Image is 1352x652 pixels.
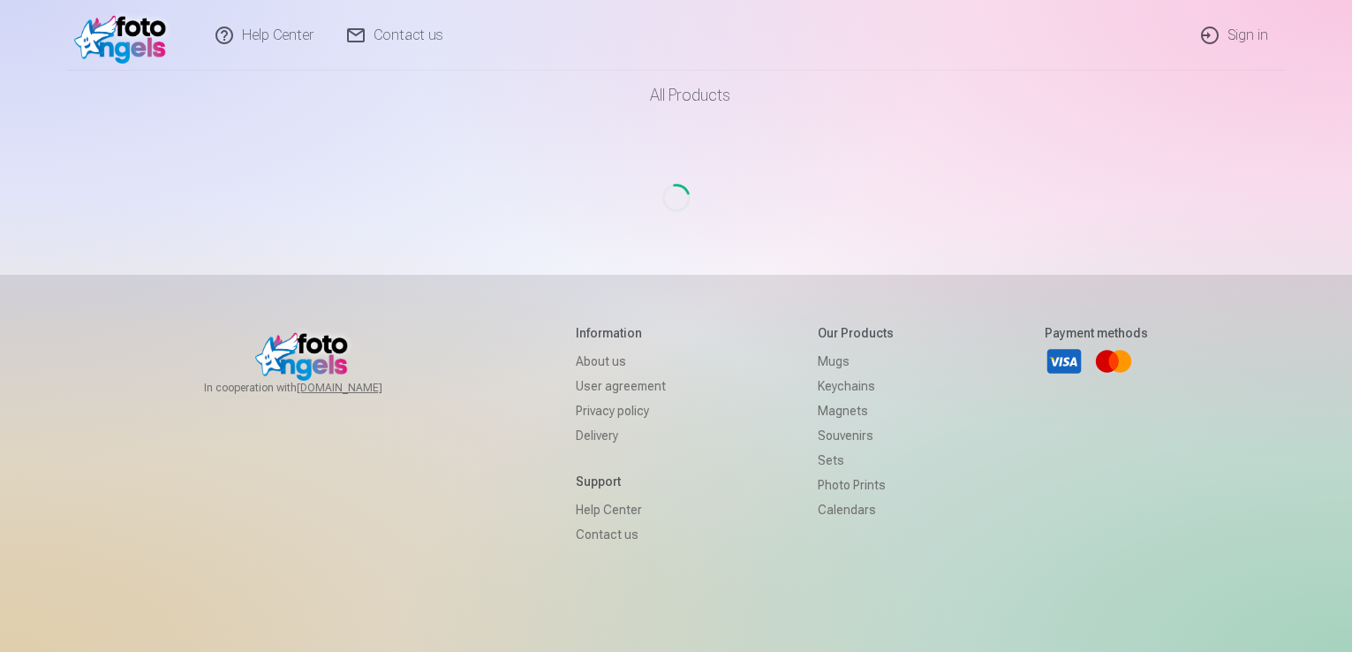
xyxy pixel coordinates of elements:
h5: Payment methods [1045,324,1148,342]
a: Mastercard [1094,342,1133,381]
h5: Support [576,473,666,490]
h5: Our products [818,324,894,342]
a: Calendars [818,497,894,522]
a: Visa [1045,342,1084,381]
a: Privacy policy [576,398,666,423]
a: Delivery [576,423,666,448]
a: All products [600,71,752,120]
h5: Information [576,324,666,342]
a: Contact us [576,522,666,547]
a: Sets [818,448,894,473]
a: Help Center [576,497,666,522]
a: Keychains [818,374,894,398]
span: In cooperation with [204,381,425,395]
a: Mugs [818,349,894,374]
a: [DOMAIN_NAME] [297,381,425,395]
a: Photo prints [818,473,894,497]
a: Souvenirs [818,423,894,448]
img: /v1 [74,7,176,64]
a: User agreement [576,374,666,398]
a: About us [576,349,666,374]
a: Magnets [818,398,894,423]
